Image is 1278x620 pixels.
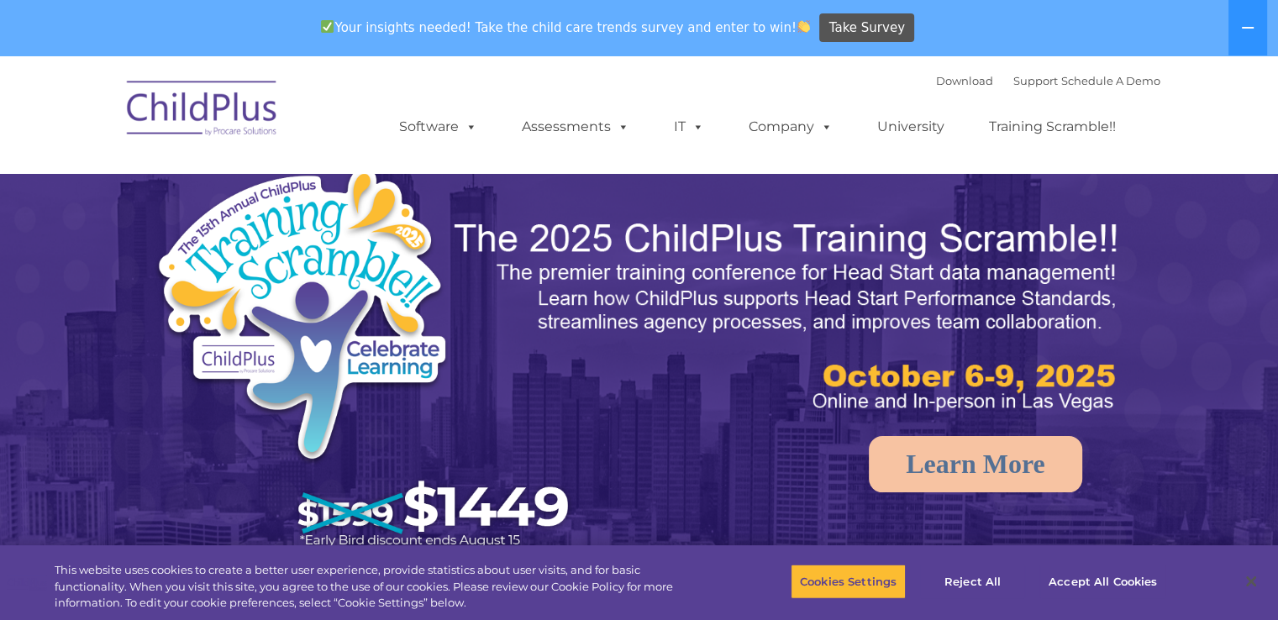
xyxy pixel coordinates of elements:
[118,69,287,153] img: ChildPlus by Procare Solutions
[819,13,914,43] a: Take Survey
[1061,74,1160,87] a: Schedule A Demo
[1233,563,1270,600] button: Close
[791,564,906,599] button: Cookies Settings
[657,110,721,144] a: IT
[234,111,285,123] span: Last name
[314,11,818,44] span: Your insights needed! Take the child care trends survey and enter to win!
[869,436,1082,492] a: Learn More
[860,110,961,144] a: University
[936,74,1160,87] font: |
[920,564,1025,599] button: Reject All
[505,110,646,144] a: Assessments
[936,74,993,87] a: Download
[829,13,905,43] span: Take Survey
[55,562,703,612] div: This website uses cookies to create a better user experience, provide statistics about user visit...
[972,110,1133,144] a: Training Scramble!!
[321,20,334,33] img: ✅
[382,110,494,144] a: Software
[797,20,810,33] img: 👏
[732,110,849,144] a: Company
[234,180,305,192] span: Phone number
[1013,74,1058,87] a: Support
[1039,564,1166,599] button: Accept All Cookies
